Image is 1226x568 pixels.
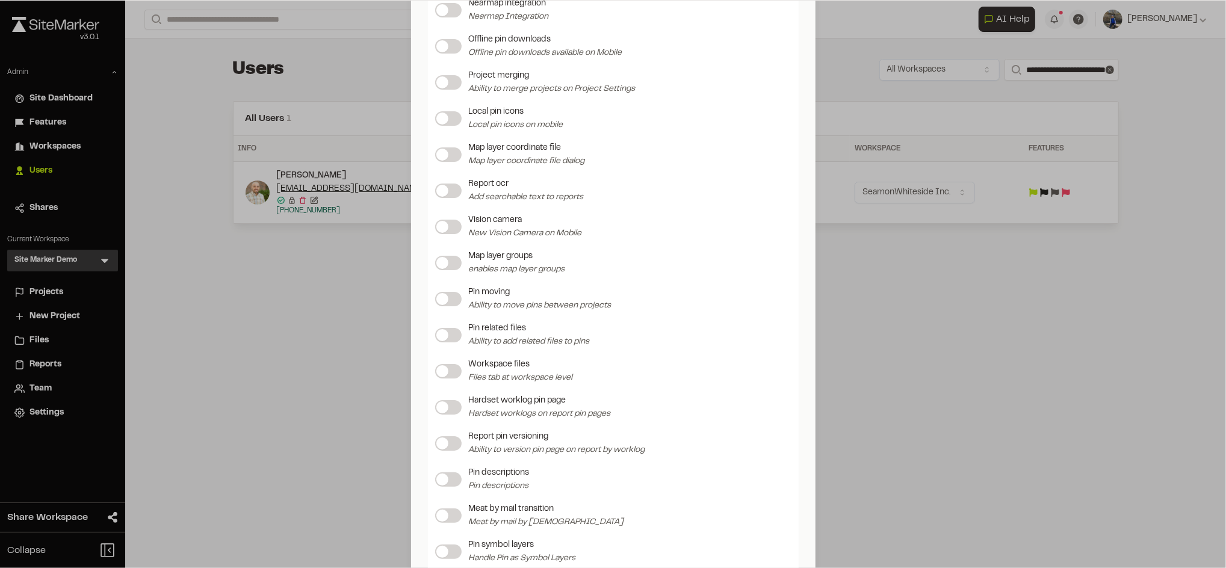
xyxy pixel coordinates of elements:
[469,539,576,552] p: Pin symbol layers
[469,407,611,421] p: Hardset worklogs on report pin pages
[469,371,573,384] p: Files tab at workspace level
[469,263,565,276] p: enables map layer groups
[469,516,624,529] p: Meat by mail by [DEMOGRAPHIC_DATA]
[469,155,585,168] p: Map layer coordinate file dialog
[469,33,622,46] p: Offline pin downloads
[469,250,565,263] p: Map layer groups
[469,502,624,516] p: Meat by mail transition
[469,105,563,119] p: Local pin icons
[469,82,636,96] p: Ability to merge projects on Project Settings
[469,10,549,23] p: Nearmap Integration
[469,69,636,82] p: Project merging
[469,358,573,371] p: Workspace files
[469,552,576,565] p: Handle Pin as Symbol Layers
[469,394,611,407] p: Hardset worklog pin page
[469,141,585,155] p: Map layer coordinate file
[469,480,530,493] p: Pin descriptions
[469,322,590,335] p: Pin related files
[469,466,530,480] p: Pin descriptions
[469,430,645,443] p: Report pin versioning
[469,214,582,227] p: Vision camera
[469,119,563,132] p: Local pin icons on mobile
[469,335,590,348] p: Ability to add related files to pins
[469,443,645,457] p: Ability to version pin page on report by worklog
[469,227,582,240] p: New Vision Camera on Mobile
[469,191,584,204] p: Add searchable text to reports
[469,299,611,312] p: Ability to move pins between projects
[469,286,611,299] p: Pin moving
[469,46,622,60] p: Offline pin downloads available on Mobile
[469,177,584,191] p: Report ocr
